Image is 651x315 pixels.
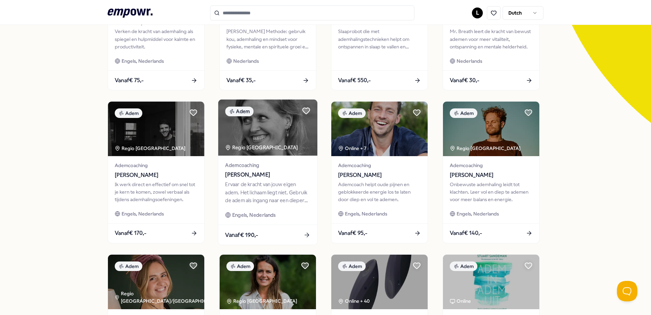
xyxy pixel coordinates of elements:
span: Ademcoaching [225,161,310,169]
div: Adem [450,261,477,271]
div: Regio [GEOGRAPHIC_DATA] [450,145,522,152]
div: Mr. Breath leert de kracht van bewust ademen voor meer vitaliteit, ontspanning en mentale helderh... [450,28,533,50]
img: package image [443,102,539,156]
span: Engels, Nederlands [345,210,387,217]
span: Vanaf € 30,- [450,76,479,85]
div: Ik werk direct en effectief om snel tot je kern te komen, zowel verbaal als tijdens ademhalingsoe... [115,181,197,204]
img: package image [108,255,204,309]
div: Online + 7 [338,145,366,152]
span: Engels, Nederlands [457,210,499,217]
a: package imageAdemRegio [GEOGRAPHIC_DATA] Ademcoaching[PERSON_NAME]Ik werk direct en effectief om ... [108,101,205,243]
div: Adem [338,108,366,118]
div: Adem [115,108,142,118]
span: Vanaf € 35,- [226,76,256,85]
div: [PERSON_NAME] Methode: gebruik kou, ademhaling en mindset voor fysieke, mentale en spirituele gro... [226,28,309,50]
button: L [472,7,483,18]
span: Nederlands [457,57,482,65]
div: Regio [GEOGRAPHIC_DATA] [226,297,298,305]
img: package image [108,102,204,156]
div: Adem [225,107,253,117]
span: Vanaf € 95,- [338,229,367,238]
img: package image [218,100,317,156]
div: Verken de kracht van ademhaling als spiegel en hulpmiddel voor kalmte en productiviteit. [115,28,197,50]
div: Ervaar de kracht van jouw eigen adem. Het lichaam liegt niet. Gebruik de adem als ingang naar een... [225,181,310,204]
img: package image [443,255,539,309]
div: Slaaprobot die met ademhalingstechnieken helpt om ontspannen in slaap te vallen en verfrist wakke... [338,28,421,50]
span: Vanaf € 550,- [338,76,371,85]
span: Engels, Nederlands [232,211,276,219]
div: Regio [GEOGRAPHIC_DATA]/[GEOGRAPHIC_DATA] [115,290,225,305]
img: package image [331,102,428,156]
a: package imageAdemOnline + 7Ademcoaching[PERSON_NAME]Ademcoach helpt oude pijnen en geblokkeerde e... [331,101,428,243]
div: Adem [226,261,254,271]
div: Ademcoach helpt oude pijnen en geblokkeerde energie los te laten door diep en vol te ademen. [338,181,421,204]
div: Online + 40 [338,297,370,305]
a: package imageAdemRegio [GEOGRAPHIC_DATA] Ademcoaching[PERSON_NAME]Onbewuste ademhaling leidt tot ... [443,101,540,243]
div: Adem [338,261,366,271]
span: Nederlands [233,57,259,65]
span: Engels, Nederlands [122,210,164,217]
span: Vanaf € 140,- [450,229,482,238]
span: Vanaf € 75,- [115,76,144,85]
iframe: Help Scout Beacon - Open [617,281,637,301]
div: Adem [115,261,142,271]
img: package image [220,255,316,309]
div: Adem [450,108,477,118]
span: [PERSON_NAME] [115,171,197,180]
img: package image [331,255,428,309]
span: [PERSON_NAME] [225,170,310,179]
span: Ademcoaching [338,162,421,169]
span: Vanaf € 190,- [225,230,258,239]
a: package imageAdemRegio [GEOGRAPHIC_DATA] Ademcoaching[PERSON_NAME]Ervaar de kracht van jouw eigen... [218,99,318,245]
div: Onbewuste ademhaling leidt tot klachten. Leer vol en diep te ademen voor meer balans en energie. [450,181,533,204]
input: Search for products, categories or subcategories [210,5,414,20]
span: Ademcoaching [450,162,533,169]
span: [PERSON_NAME] [450,171,533,180]
span: Vanaf € 170,- [115,229,146,238]
span: Engels, Nederlands [122,57,164,65]
div: Online [450,297,471,305]
span: Ademcoaching [115,162,197,169]
div: Regio [GEOGRAPHIC_DATA] [115,145,187,152]
div: Regio [GEOGRAPHIC_DATA] [225,144,299,152]
span: [PERSON_NAME] [338,171,421,180]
